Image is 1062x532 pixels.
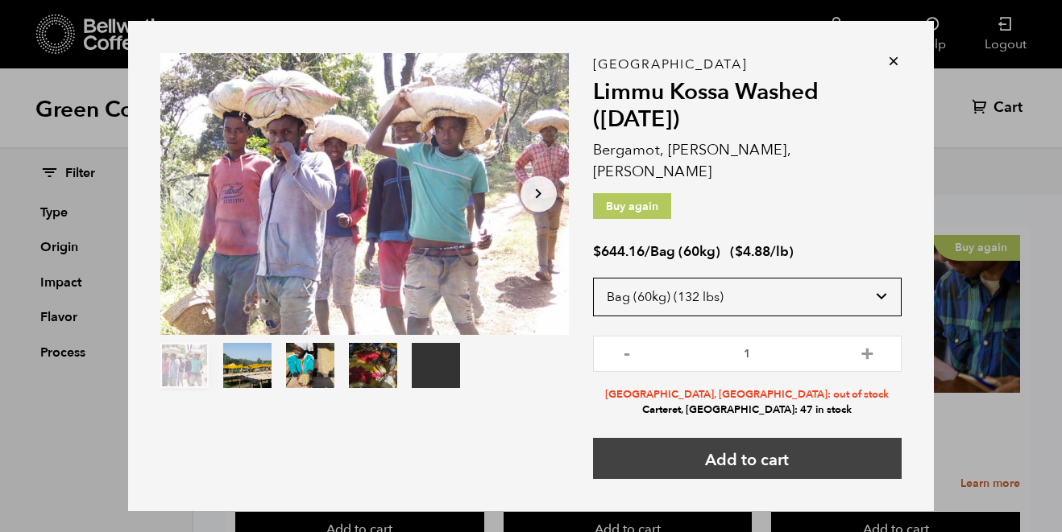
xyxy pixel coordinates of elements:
span: / [645,242,650,261]
span: ( ) [730,242,794,261]
span: $ [593,242,601,261]
video: Your browser does not support the video tag. [412,343,460,388]
button: Add to cart [593,438,902,479]
p: Bergamot, [PERSON_NAME], [PERSON_NAME] [593,139,902,183]
span: Bag (60kg) [650,242,720,261]
button: - [617,344,637,360]
li: Carteret, [GEOGRAPHIC_DATA]: 47 in stock [593,402,902,418]
p: Buy again [593,193,671,219]
span: $ [735,242,743,261]
h2: Limmu Kossa Washed ([DATE]) [593,79,902,133]
button: + [857,344,877,360]
li: [GEOGRAPHIC_DATA], [GEOGRAPHIC_DATA]: out of stock [593,387,902,402]
bdi: 644.16 [593,242,645,261]
span: /lb [770,242,789,261]
bdi: 4.88 [735,242,770,261]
